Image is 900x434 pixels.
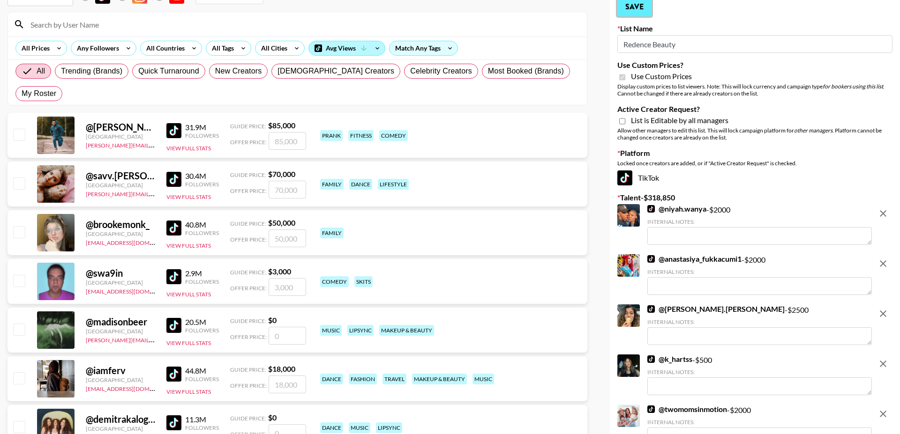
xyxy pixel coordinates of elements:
[647,304,872,345] div: - $ 2500
[166,367,181,382] img: TikTok
[874,254,892,273] button: remove
[86,365,155,376] div: @ iamferv
[185,132,219,139] div: Followers
[617,104,892,114] label: Active Creator Request?
[617,148,892,158] label: Platform
[617,24,892,33] label: List Name
[488,66,564,77] span: Most Booked (Brands)
[379,130,408,141] div: comedy
[269,229,306,247] input: 50,000
[230,366,266,373] span: Guide Price:
[206,41,236,55] div: All Tags
[185,424,219,431] div: Followers
[230,382,267,389] span: Offer Price:
[230,333,267,340] span: Offer Price:
[185,415,219,424] div: 11.3M
[71,41,121,55] div: Any Followers
[382,374,406,384] div: travel
[268,218,295,227] strong: $ 50,000
[410,66,472,77] span: Celebrity Creators
[185,229,219,236] div: Followers
[617,60,892,70] label: Use Custom Prices?
[617,170,632,185] img: TikTok
[185,171,219,181] div: 30.4M
[617,83,892,97] div: Display custom prices to list viewers. Note: This will lock currency and campaign type . Cannot b...
[166,242,211,249] button: View Full Stats
[472,374,494,384] div: music
[166,291,211,298] button: View Full Stats
[86,425,155,432] div: [GEOGRAPHIC_DATA]
[412,374,467,384] div: makeup & beauty
[230,317,266,324] span: Guide Price:
[166,318,181,333] img: TikTok
[269,327,306,345] input: 0
[268,316,277,324] strong: $ 0
[215,66,262,77] span: New Creators
[647,354,872,395] div: - $ 500
[86,121,155,133] div: @ [PERSON_NAME].[PERSON_NAME]
[874,405,892,423] button: remove
[874,354,892,373] button: remove
[647,368,872,375] div: Internal Notes:
[166,269,181,284] img: TikTok
[874,204,892,223] button: remove
[320,325,342,336] div: music
[16,41,52,55] div: All Prices
[86,230,155,237] div: [GEOGRAPHIC_DATA]
[185,366,219,375] div: 44.8M
[86,189,225,198] a: [PERSON_NAME][EMAIL_ADDRESS][DOMAIN_NAME]
[230,236,267,243] span: Offer Price:
[185,220,219,229] div: 40.8M
[354,276,373,287] div: skits
[647,205,655,213] img: TikTok
[22,88,56,99] span: My Roster
[86,286,180,295] a: [EMAIL_ADDRESS][DOMAIN_NAME]
[617,127,892,141] div: Allow other managers to edit this list. This will lock campaign platform for . Platform cannot be...
[320,228,344,238] div: family
[269,181,306,199] input: 70,000
[185,327,219,334] div: Followers
[647,354,692,364] a: @k_hartss
[86,133,155,140] div: [GEOGRAPHIC_DATA]
[230,269,266,276] span: Guide Price:
[647,405,727,414] a: @twomomsinmotion
[647,355,655,363] img: TikTok
[617,170,892,185] div: TikTok
[647,419,872,426] div: Internal Notes:
[86,267,155,279] div: @ swa9in
[647,204,706,213] a: @niyah.wanya
[349,179,372,190] div: dance
[166,172,181,187] img: TikTok
[166,339,211,346] button: View Full Stats
[277,66,394,77] span: [DEMOGRAPHIC_DATA] Creators
[86,413,155,425] div: @ demitrakalogeras
[86,335,225,344] a: [PERSON_NAME][EMAIL_ADDRESS][DOMAIN_NAME]
[185,278,219,285] div: Followers
[268,121,295,130] strong: $ 85,000
[268,169,295,178] strong: $ 70,000
[647,254,742,264] a: @anastasiya_fukkacumi1
[269,278,306,296] input: 3,000
[86,219,155,230] div: @ brookemonk_
[230,285,267,292] span: Offer Price:
[86,328,155,335] div: [GEOGRAPHIC_DATA]
[376,422,402,433] div: lipsync
[255,41,289,55] div: All Cities
[647,304,785,314] a: @[PERSON_NAME].[PERSON_NAME]
[378,179,409,190] div: lifestyle
[185,317,219,327] div: 20.5M
[268,267,291,276] strong: $ 3,000
[86,376,155,383] div: [GEOGRAPHIC_DATA]
[166,415,181,430] img: TikTok
[86,383,180,392] a: [EMAIL_ADDRESS][DOMAIN_NAME]
[185,123,219,132] div: 31.9M
[647,305,655,313] img: TikTok
[61,66,122,77] span: Trending (Brands)
[874,304,892,323] button: remove
[631,116,728,125] span: List is Editable by all managers
[269,132,306,150] input: 85,000
[86,182,155,189] div: [GEOGRAPHIC_DATA]
[320,422,343,433] div: dance
[631,72,692,81] span: Use Custom Prices
[185,375,219,383] div: Followers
